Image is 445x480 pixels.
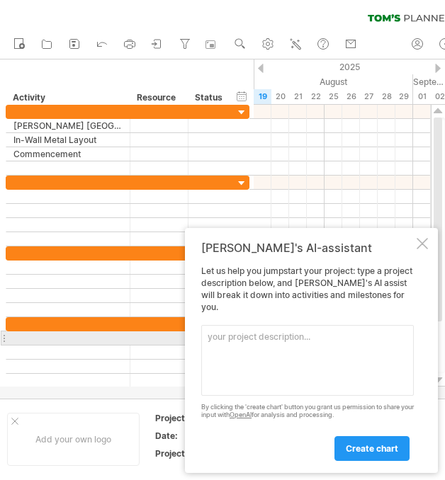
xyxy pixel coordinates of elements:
[13,147,123,161] div: Commencement
[155,412,233,424] div: Project:
[7,413,140,466] div: Add your own logo
[201,241,414,255] div: [PERSON_NAME]'s AI-assistant
[325,89,342,104] div: Monday, 25 August 2025
[346,443,398,454] span: create chart
[201,404,414,419] div: By clicking the 'create chart' button you grant us permission to share your input with for analys...
[155,430,233,442] div: Date:
[13,119,123,132] div: [PERSON_NAME] [GEOGRAPHIC_DATA]
[395,89,413,104] div: Friday, 29 August 2025
[342,89,360,104] div: Tuesday, 26 August 2025
[307,89,325,104] div: Friday, 22 August 2025
[137,91,180,105] div: Resource
[230,411,252,418] a: OpenAI
[13,133,123,147] div: In-Wall Metal Layout
[195,91,226,105] div: Status
[155,447,233,459] div: Project Number
[334,436,410,461] a: create chart
[201,265,414,460] div: Let us help you jumpstart your project: type a project description below, and [PERSON_NAME]'s AI ...
[271,89,289,104] div: Wednesday, 20 August 2025
[254,89,271,104] div: Tuesday, 19 August 2025
[289,89,307,104] div: Thursday, 21 August 2025
[360,89,378,104] div: Wednesday, 27 August 2025
[413,89,431,104] div: Monday, 1 September 2025
[13,91,122,105] div: Activity
[378,89,395,104] div: Thursday, 28 August 2025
